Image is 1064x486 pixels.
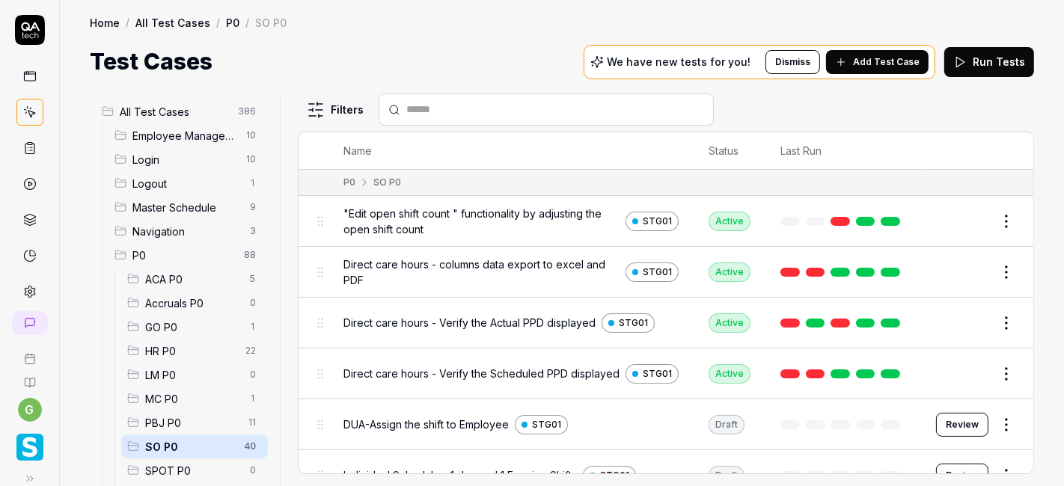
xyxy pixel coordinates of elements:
div: Active [709,364,750,384]
span: Direct care hours - Verify the Scheduled PPD displayed [343,366,620,381]
a: STG01 [626,364,679,384]
span: DUA-Assign the shift to Employee [343,416,509,432]
span: 0 [244,461,262,479]
span: 1 [244,390,262,407]
a: Home [90,15,120,30]
span: Direct care hours - columns data export to excel and PDF [343,256,620,288]
div: SO P0 [373,176,401,189]
div: Drag to reorderAccruals P00 [121,291,268,315]
div: Drag to reorderP088 [108,243,268,267]
div: Active [709,212,750,231]
span: Employee Management [132,128,237,144]
tr: Direct care hours - Verify the Actual PPD displayedSTG01Active [299,298,1033,348]
div: Draft [709,415,745,434]
span: 10 [240,150,262,168]
span: 3 [244,222,262,240]
th: Status [694,132,765,170]
span: Login [132,152,237,167]
span: 10 [240,126,262,144]
tr: DUA-Assign the shift to EmployeeSTG01DraftReview [299,399,1033,450]
a: STG01 [583,466,636,485]
p: We have new tests for you! [607,57,750,67]
div: P0 [343,176,355,189]
span: P0 [132,247,235,263]
div: Drag to reorderMC P01 [121,387,268,410]
div: / [126,15,129,30]
span: Add Test Case [853,55,920,69]
span: Direct care hours - Verify the Actual PPD displayed [343,315,596,330]
span: 11 [242,413,262,431]
div: Drag to reorderLogout1 [108,171,268,195]
span: 386 [232,102,262,120]
div: Drag to reorderPBJ P011 [121,410,268,434]
button: Add Test Case [826,50,929,74]
a: STG01 [626,212,679,231]
a: STG01 [626,262,679,282]
div: Drag to reorderHR P022 [121,339,268,363]
div: Active [709,262,750,282]
div: Drag to reorderEmployee Management10 [108,123,268,147]
div: Drag to reorderLM P00 [121,363,268,387]
span: PBJ P0 [145,415,239,431]
span: LM P0 [145,367,241,383]
a: Book a call with us [6,341,53,365]
div: Drag to reorderSO P040 [121,434,268,458]
span: 0 [244,366,262,384]
span: "Edit open shift count " functionality by adjusting the open shift count [343,206,620,237]
span: 88 [238,246,262,264]
span: 0 [244,294,262,312]
tr: Direct care hours - Verify the Scheduled PPD displayedSTG01Active [299,348,1033,399]
span: Logout [132,176,241,191]
div: Drag to reorderACA P05 [121,267,268,291]
span: Navigation [132,224,241,239]
span: Master Schedule [132,200,241,215]
div: Drag to reorderMaster Schedule9 [108,195,268,219]
button: g [18,398,42,422]
button: Run Tests [944,47,1034,77]
div: Drag to reorderNavigation3 [108,219,268,243]
tr: Direct care hours - columns data export to excel and PDFSTG01Active [299,247,1033,298]
div: Drag to reorderSPOT P00 [121,458,268,482]
span: STG01 [643,367,672,381]
a: STG01 [515,415,568,434]
span: SPOT P0 [145,463,241,479]
span: 9 [244,198,262,216]
span: STG01 [600,469,629,482]
div: SO P0 [255,15,287,30]
span: MC P0 [145,391,241,407]
h1: Test Cases [90,45,213,79]
span: HR P0 [145,343,236,359]
th: Last Run [765,132,921,170]
tr: "Edit open shift count " functionality by adjusting the open shift countSTG01Active [299,196,1033,247]
span: All Test Cases [120,104,229,120]
a: STG01 [602,313,655,333]
span: SO P0 [145,439,235,455]
th: Name [328,132,694,170]
div: Draft [709,466,745,485]
span: 5 [244,270,262,288]
a: All Test Cases [135,15,210,30]
span: Individual Schedule - 1 day and 1 Evening Shifts [343,467,577,483]
a: Documentation [6,365,53,389]
span: STG01 [532,418,561,431]
span: GO P0 [145,319,241,335]
a: New conversation [12,311,48,335]
button: Dismiss [765,50,820,74]
button: Review [936,413,988,437]
button: Filters [298,95,373,125]
button: Smartlinx Logo [6,422,53,464]
div: / [245,15,249,30]
span: 1 [244,318,262,336]
div: Active [709,313,750,333]
span: STG01 [619,316,648,330]
span: STG01 [643,215,672,228]
span: STG01 [643,265,672,279]
span: 22 [239,342,262,360]
img: Smartlinx Logo [16,434,43,461]
span: 1 [244,174,262,192]
div: Drag to reorderLogin10 [108,147,268,171]
span: ACA P0 [145,271,241,287]
span: Accruals P0 [145,295,241,311]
